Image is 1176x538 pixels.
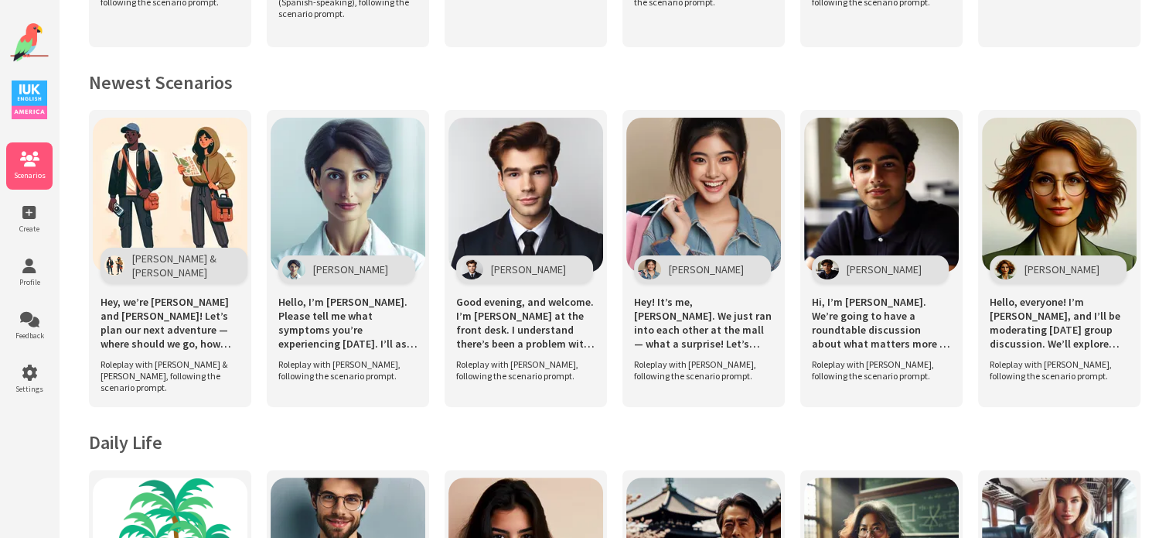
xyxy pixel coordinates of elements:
[804,118,959,272] img: Scenario Image
[282,259,305,279] img: Character
[101,295,240,351] span: Hey, we’re [PERSON_NAME] and [PERSON_NAME]! Let’s plan our next adventure — where should we go, h...
[634,295,773,351] span: Hey! It’s me, [PERSON_NAME]. We just ran into each other at the mall — what a surprise! Let’s cat...
[990,295,1129,351] span: Hello, everyone! I’m [PERSON_NAME], and I’ll be moderating [DATE] group discussion. We’ll explore...
[634,358,765,382] span: Roleplay with [PERSON_NAME], following the scenario prompt.
[816,259,839,279] img: Character
[1024,262,1099,276] span: [PERSON_NAME]
[812,358,943,382] span: Roleplay with [PERSON_NAME], following the scenario prompt.
[6,224,53,234] span: Create
[89,70,1145,94] h2: Newest Scenarios
[460,259,483,279] img: Character
[278,358,410,382] span: Roleplay with [PERSON_NAME], following the scenario prompt.
[812,295,951,351] span: Hi, I’m [PERSON_NAME]. We’re going to have a roundtable discussion about what matters more — educ...
[982,118,1137,272] img: Scenario Image
[669,262,744,276] span: [PERSON_NAME]
[448,118,603,272] img: Scenario Image
[313,262,388,276] span: [PERSON_NAME]
[271,118,425,272] img: Scenario Image
[6,277,53,287] span: Profile
[93,118,247,272] img: Scenario Image
[994,259,1017,279] img: Character
[638,259,661,279] img: Character
[491,262,566,276] span: [PERSON_NAME]
[12,81,47,119] img: IUK Logo
[6,331,53,341] span: Feedback
[456,295,595,351] span: Good evening, and welcome. I’m [PERSON_NAME] at the front desk. I understand there’s been a probl...
[10,23,49,62] img: Website Logo
[278,295,418,351] span: Hello, I’m [PERSON_NAME]. Please tell me what symptoms you’re experiencing [DATE]. I’ll ask you a...
[6,384,53,394] span: Settings
[6,170,53,180] span: Scenarios
[456,358,588,382] span: Roleplay with [PERSON_NAME], following the scenario prompt.
[847,262,922,276] span: [PERSON_NAME]
[626,118,781,272] img: Scenario Image
[104,255,124,276] img: Character
[990,358,1121,382] span: Roleplay with [PERSON_NAME], following the scenario prompt.
[132,252,220,279] span: [PERSON_NAME] & [PERSON_NAME]
[101,358,232,393] span: Roleplay with [PERSON_NAME] & [PERSON_NAME], following the scenario prompt.
[89,430,1145,454] h2: Daily Life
